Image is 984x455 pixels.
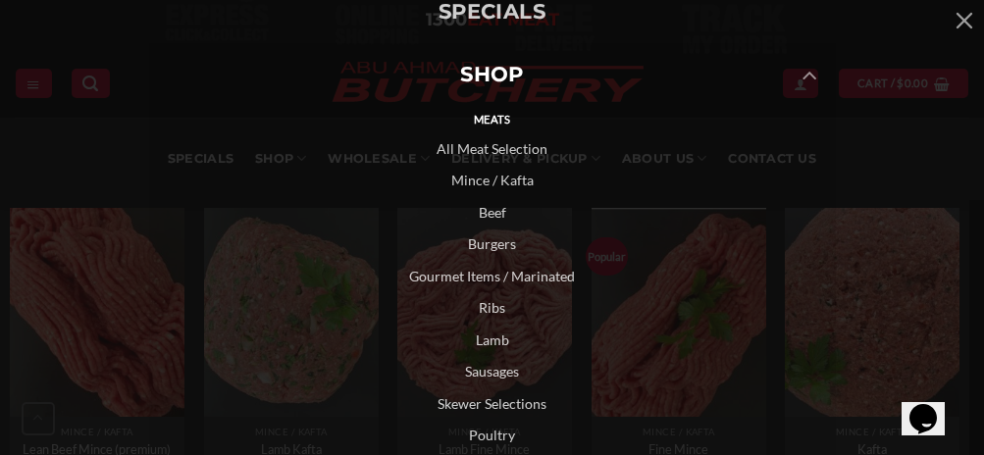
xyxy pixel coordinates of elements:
[149,43,836,106] a: SHOP
[149,228,836,261] a: Burgers
[149,420,836,452] a: Poultry
[902,377,964,435] iframe: chat widget
[149,165,836,197] a: Mince / Kafta
[787,58,831,91] button: Toggle
[149,356,836,388] a: Sausages
[149,133,836,166] a: All Meat Selection
[149,325,836,357] a: Lamb
[149,261,836,293] a: Gourmet Items / Marinated
[149,197,836,229] a: Beef
[149,292,836,325] a: Ribs
[149,388,836,421] a: Skewer Selections
[149,106,836,133] a: Meats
